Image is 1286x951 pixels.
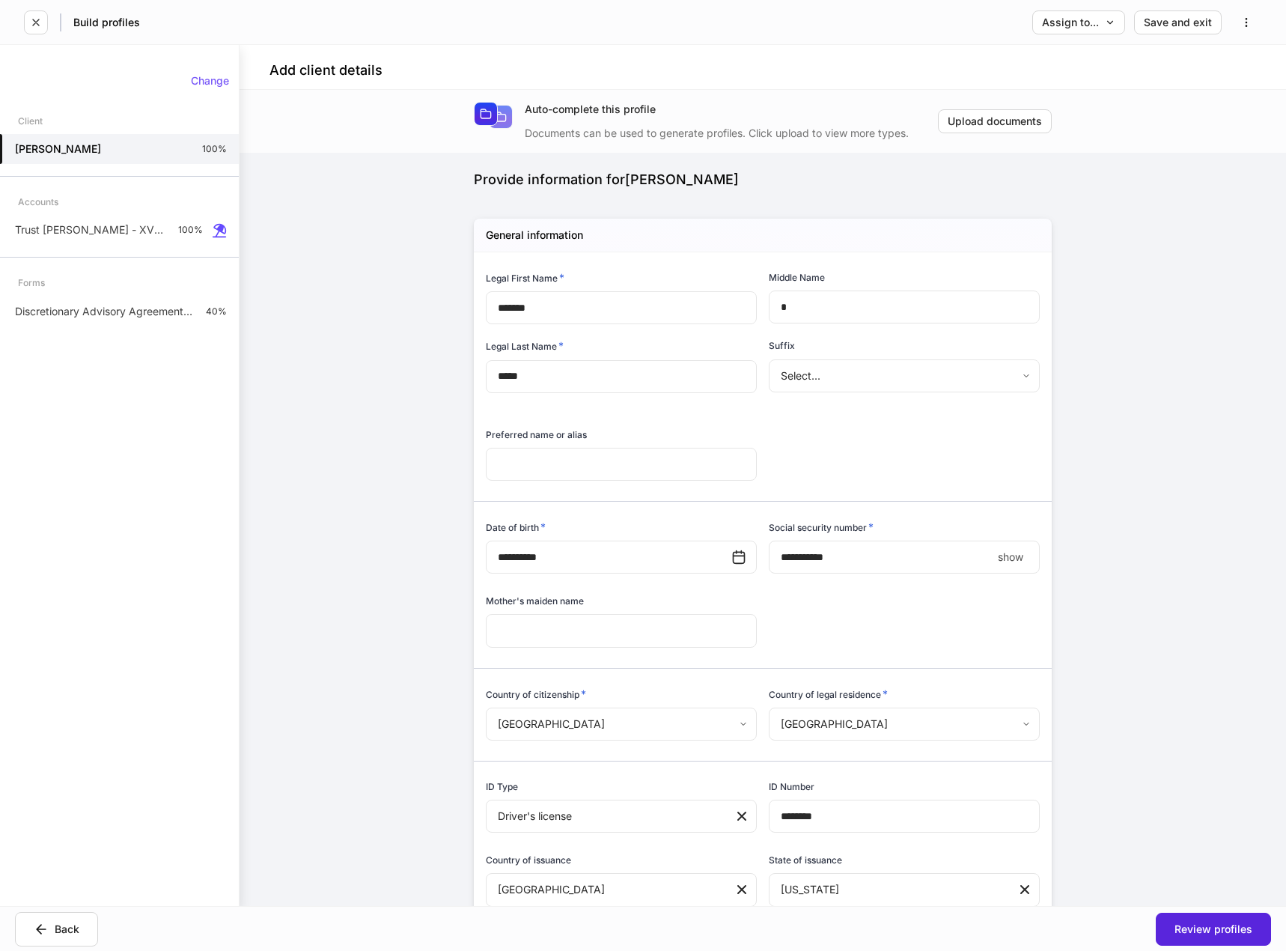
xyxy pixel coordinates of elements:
h6: Date of birth [486,520,546,535]
p: 40% [206,306,227,317]
div: Upload documents [948,116,1042,127]
p: Discretionary Advisory Agreement: Client Wrap Fee [15,304,194,319]
div: Review profiles [1174,924,1252,935]
div: [US_STATE] [769,873,1016,906]
div: Back [34,922,79,937]
h6: State of issuance [769,853,842,867]
button: Upload documents [938,109,1052,133]
h6: Suffix [769,338,795,353]
div: Save and exit [1144,17,1212,28]
h5: General information [486,228,583,243]
div: Provide information for [PERSON_NAME] [474,171,1052,189]
div: Assign to... [1042,17,1115,28]
button: Assign to... [1032,10,1125,34]
h6: ID Number [769,780,814,794]
button: Back [15,912,98,947]
h6: Legal First Name [486,270,564,285]
h6: ID Type [486,780,518,794]
div: [GEOGRAPHIC_DATA] [486,873,733,906]
button: Save and exit [1134,10,1222,34]
p: 100% [202,143,227,155]
h5: Build profiles [73,15,140,30]
h6: Mother's maiden name [486,594,584,608]
div: Auto-complete this profile [525,102,938,117]
p: Trust [PERSON_NAME] - XV38740 [15,222,166,237]
p: 100% [178,224,203,236]
h6: Country of issuance [486,853,571,867]
h6: Country of citizenship [486,687,586,702]
p: show [998,550,1023,565]
div: Accounts [18,189,58,215]
h6: Legal Last Name [486,338,564,353]
div: Driver's license [486,800,733,833]
div: Client [18,108,43,134]
div: Select... [769,359,1039,392]
div: Change [191,76,229,86]
div: [GEOGRAPHIC_DATA] [486,708,756,741]
button: Review profiles [1156,913,1271,946]
h6: Country of legal residence [769,687,888,702]
h6: Preferred name or alias [486,428,587,442]
div: Forms [18,270,45,296]
h6: Middle Name [769,270,825,285]
h4: Add client details [269,61,383,79]
h5: [PERSON_NAME] [15,142,101,157]
h6: Social security number [769,520,874,535]
button: Change [181,69,239,93]
div: [GEOGRAPHIC_DATA] [769,708,1039,741]
div: Documents can be used to generate profiles. Click upload to view more types. [525,117,938,141]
